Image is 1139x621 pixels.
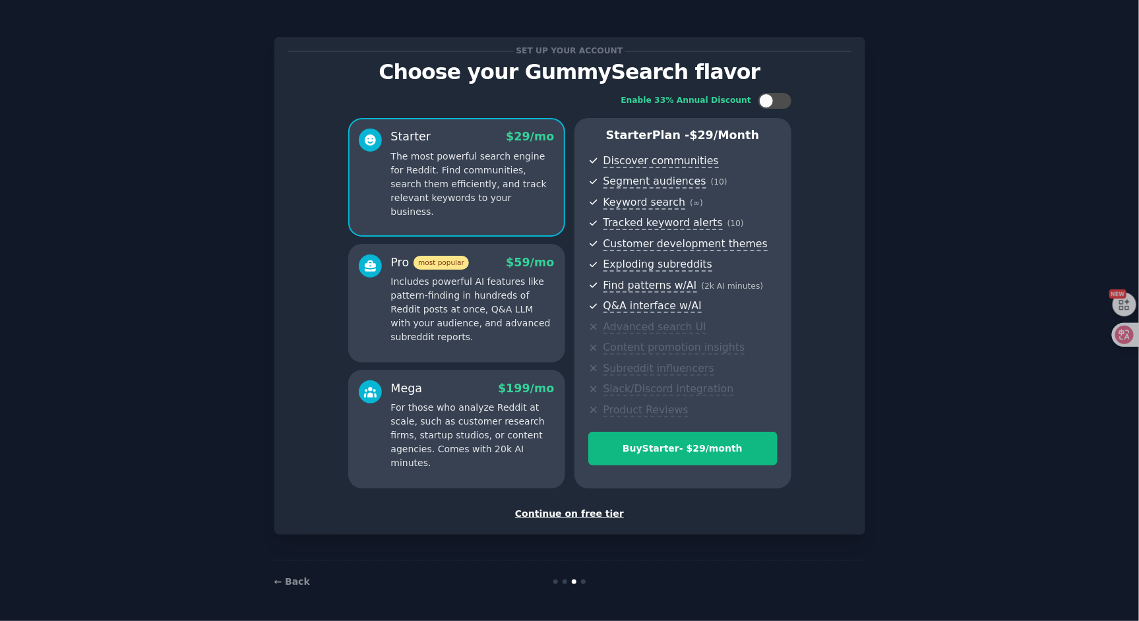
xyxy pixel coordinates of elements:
[391,129,431,145] div: Starter
[391,275,555,344] p: Includes powerful AI features like pattern-finding in hundreds of Reddit posts at once, Q&A LLM w...
[603,258,712,272] span: Exploding subreddits
[588,432,778,465] button: BuyStarter- $29/month
[603,279,697,293] span: Find patterns w/AI
[414,256,469,270] span: most popular
[603,237,768,251] span: Customer development themes
[621,95,752,107] div: Enable 33% Annual Discount
[391,150,555,219] p: The most powerful search engine for Reddit. Find communities, search them efficiently, and track ...
[506,130,554,143] span: $ 29 /mo
[603,175,706,189] span: Segment audiences
[603,154,719,168] span: Discover communities
[288,61,851,84] p: Choose your GummySearch flavor
[603,216,723,230] span: Tracked keyword alerts
[603,341,745,355] span: Content promotion insights
[603,196,686,210] span: Keyword search
[588,127,778,144] p: Starter Plan -
[603,382,734,396] span: Slack/Discord integration
[711,177,727,187] span: ( 10 )
[391,254,469,271] div: Pro
[589,442,777,456] div: Buy Starter - $ 29 /month
[391,401,555,470] p: For those who analyze Reddit at scale, such as customer research firms, startup studios, or conte...
[690,129,760,142] span: $ 29 /month
[274,576,310,587] a: ← Back
[391,380,423,397] div: Mega
[514,44,625,58] span: Set up your account
[603,299,702,313] span: Q&A interface w/AI
[603,362,714,376] span: Subreddit influencers
[288,507,851,521] div: Continue on free tier
[603,320,706,334] span: Advanced search UI
[727,219,744,228] span: ( 10 )
[498,382,554,395] span: $ 199 /mo
[702,281,764,291] span: ( 2k AI minutes )
[506,256,554,269] span: $ 59 /mo
[603,403,689,417] span: Product Reviews
[690,198,703,208] span: ( ∞ )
